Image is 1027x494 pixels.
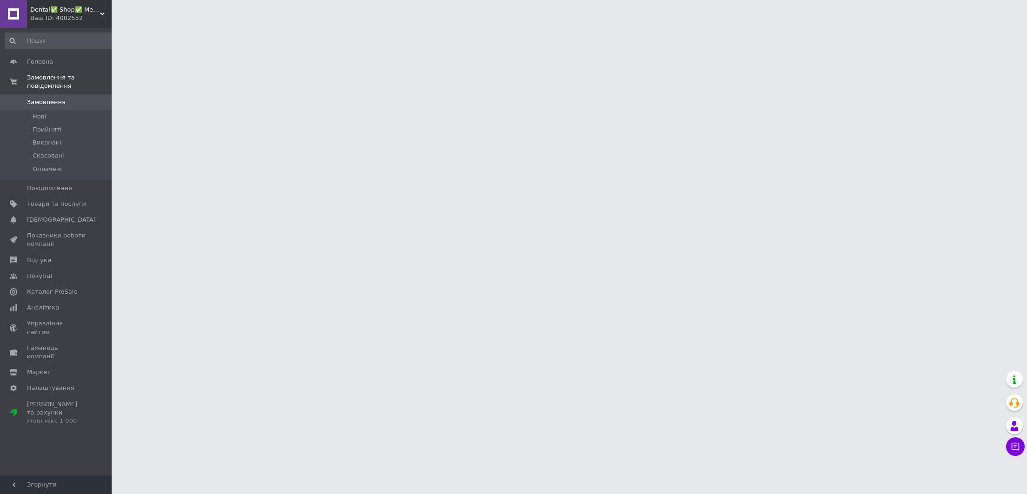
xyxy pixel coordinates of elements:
span: Скасовані [33,151,64,160]
span: Повідомлення [27,184,72,192]
span: Dental✅ Shop✅ MediatriX✅ [30,6,100,14]
div: Ваш ID: 4002552 [30,14,112,22]
button: Чат з покупцем [1006,437,1025,456]
span: Нові [33,112,46,121]
span: Каталог ProSale [27,288,77,296]
span: Гаманець компанії [27,344,86,361]
span: Замовлення [27,98,66,106]
span: [DEMOGRAPHIC_DATA] [27,216,96,224]
input: Пошук [5,33,118,49]
span: Показники роботи компанії [27,231,86,248]
span: Покупці [27,272,52,280]
div: Prom мікс 1 000 [27,417,86,425]
span: Замовлення та повідомлення [27,73,112,90]
span: Прийняті [33,125,61,134]
span: Товари та послуги [27,200,86,208]
span: Управління сайтом [27,319,86,336]
span: [PERSON_NAME] та рахунки [27,400,86,426]
span: Налаштування [27,384,74,392]
span: Оплачені [33,165,62,173]
span: Аналітика [27,303,59,312]
span: Головна [27,58,53,66]
span: Виконані [33,138,61,147]
span: Відгуки [27,256,51,264]
span: Маркет [27,368,51,376]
